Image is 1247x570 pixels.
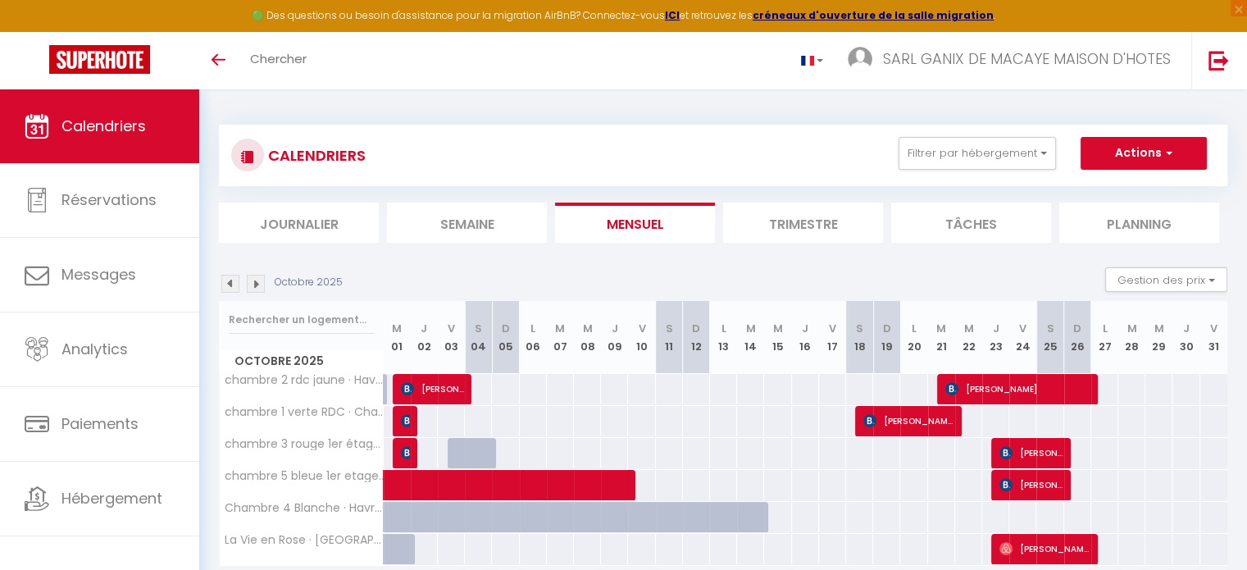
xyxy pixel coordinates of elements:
[520,301,547,374] th: 06
[411,301,438,374] th: 02
[773,321,783,336] abbr: M
[250,50,307,67] span: Chercher
[764,301,791,374] th: 15
[1177,496,1235,558] iframe: Chat
[912,321,917,336] abbr: L
[465,301,492,374] th: 04
[219,203,379,243] li: Journalier
[710,301,737,374] th: 13
[601,301,628,374] th: 09
[61,413,139,434] span: Paiements
[656,301,683,374] th: 11
[665,8,680,22] a: ICI
[835,32,1191,89] a: ... SARL GANIX DE MACAYE MAISON D'HOTES
[963,321,973,336] abbr: M
[737,301,764,374] th: 14
[1009,301,1036,374] th: 24
[802,321,808,336] abbr: J
[1091,301,1118,374] th: 27
[848,47,872,71] img: ...
[721,321,726,336] abbr: L
[1183,321,1190,336] abbr: J
[392,321,402,336] abbr: M
[1102,321,1107,336] abbr: L
[993,321,999,336] abbr: J
[955,301,982,374] th: 22
[819,301,846,374] th: 17
[448,321,455,336] abbr: V
[222,374,386,386] span: chambre 2 rdc jaune · Havre de Paix pour 2 pers-Vue Pyrénées-Pdj compris
[883,48,1171,69] span: SARL GANIX DE MACAYE MAISON D'HOTES
[502,321,510,336] abbr: D
[61,339,128,359] span: Analytics
[873,301,900,374] th: 19
[753,8,994,22] a: créneaux d'ouverture de la salle migration
[1210,321,1217,336] abbr: V
[1200,301,1227,374] th: 31
[238,32,319,89] a: Chercher
[628,301,655,374] th: 10
[1118,301,1145,374] th: 28
[49,45,150,74] img: Super Booking
[612,321,618,336] abbr: J
[574,301,601,374] th: 08
[384,301,411,374] th: 01
[899,137,1056,170] button: Filtrer par hébergement
[723,203,883,243] li: Trimestre
[583,321,593,336] abbr: M
[492,301,519,374] th: 05
[891,203,1051,243] li: Tâches
[856,321,863,336] abbr: S
[999,533,1090,564] span: [PERSON_NAME]
[1154,321,1164,336] abbr: M
[421,321,427,336] abbr: J
[555,203,715,243] li: Mensuel
[222,438,386,450] span: chambre 3 rouge 1er étage · Havre de Paix pour 2 pers-Vue Pyrénées-Pdj compris
[1105,267,1227,292] button: Gestion des prix
[945,373,1090,404] span: [PERSON_NAME]
[475,321,482,336] abbr: S
[555,321,565,336] abbr: M
[999,437,1063,468] span: [PERSON_NAME]
[222,534,386,546] span: La Vie en Rose · [GEOGRAPHIC_DATA] à [GEOGRAPHIC_DATA]
[746,321,756,336] abbr: M
[792,301,819,374] th: 16
[61,264,136,285] span: Messages
[61,116,146,136] span: Calendriers
[1073,321,1081,336] abbr: D
[1059,203,1219,243] li: Planning
[438,301,465,374] th: 03
[1145,301,1172,374] th: 29
[900,301,927,374] th: 20
[883,321,891,336] abbr: D
[638,321,645,336] abbr: V
[229,305,374,335] input: Rechercher un logement...
[220,349,383,373] span: Octobre 2025
[1064,301,1091,374] th: 26
[692,321,700,336] abbr: D
[222,502,386,514] span: Chambre 4 Blanche · Havre de Paix pour 2 pers-Vue Pyrénées-Pdj compris
[61,189,157,210] span: Réservations
[387,203,547,243] li: Semaine
[846,301,873,374] th: 18
[401,437,410,468] span: [PERSON_NAME]
[683,301,710,374] th: 12
[547,301,574,374] th: 07
[530,321,535,336] abbr: L
[1172,301,1199,374] th: 30
[982,301,1009,374] th: 23
[264,137,366,174] h3: CALENDRIERS
[222,406,386,418] span: chambre 1 verte RDC · Chambre de Charme pour 2 pers-Pdj compris (PMR)
[928,301,955,374] th: 21
[936,321,946,336] abbr: M
[401,405,410,436] span: [PERSON_NAME]
[1081,137,1207,170] button: Actions
[999,469,1063,500] span: [PERSON_NAME]
[401,373,464,404] span: [PERSON_NAME]
[61,488,162,508] span: Hébergement
[1036,301,1063,374] th: 25
[666,321,673,336] abbr: S
[1046,321,1054,336] abbr: S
